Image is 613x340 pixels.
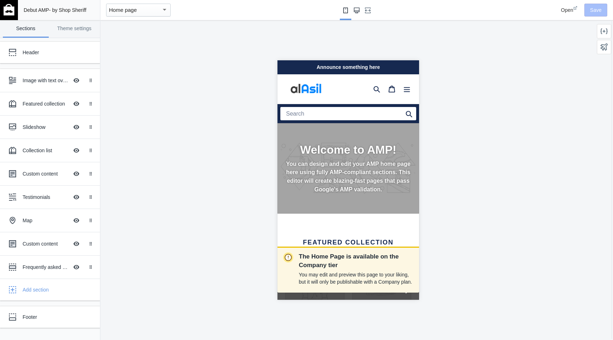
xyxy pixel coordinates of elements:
button: Hide [68,96,84,112]
span: Debut AMP [24,7,49,13]
div: Testimonials [23,194,68,201]
button: Hide [68,189,84,205]
p: The Home Page is available on the Company tier [299,252,413,270]
a: Sections [3,20,49,38]
span: Go to full site [8,224,124,234]
input: Search [3,47,139,60]
div: Featured collection [23,100,68,107]
button: Menu [122,22,137,36]
div: Image with text overlay [23,77,68,84]
p: You may edit and preview this page to your liking, but it will only be publishable with a Company... [299,271,413,285]
span: - by Shop Sheriff [49,7,86,13]
p: You can design and edit your AMP home page here using fully AMP-compliant sections. This editor w... [8,99,134,134]
div: Frequently asked questions [23,264,68,271]
button: Hide [68,143,84,158]
div: Custom content [23,170,68,177]
a: Theme settings [52,20,98,38]
button: Hide [68,73,84,88]
div: Footer [23,313,84,321]
button: Hide [68,236,84,252]
h2: Welcome to AMP! [8,83,134,96]
span: Open [561,7,573,13]
div: Slideshow [23,124,68,131]
button: Hide [68,166,84,182]
button: Hide [68,119,84,135]
a: submit search [128,47,135,60]
img: main-logo_60x60_white.png [4,4,14,15]
div: Collection list [23,147,68,154]
button: Hide [68,213,84,228]
div: Add section [23,286,95,293]
h2: Featured collection [8,178,134,186]
div: Custom content [23,240,68,247]
img: image [8,16,52,41]
div: Header [23,49,84,56]
mat-select-trigger: Home page [109,7,137,13]
div: Map [23,217,68,224]
button: Hide [68,259,84,275]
